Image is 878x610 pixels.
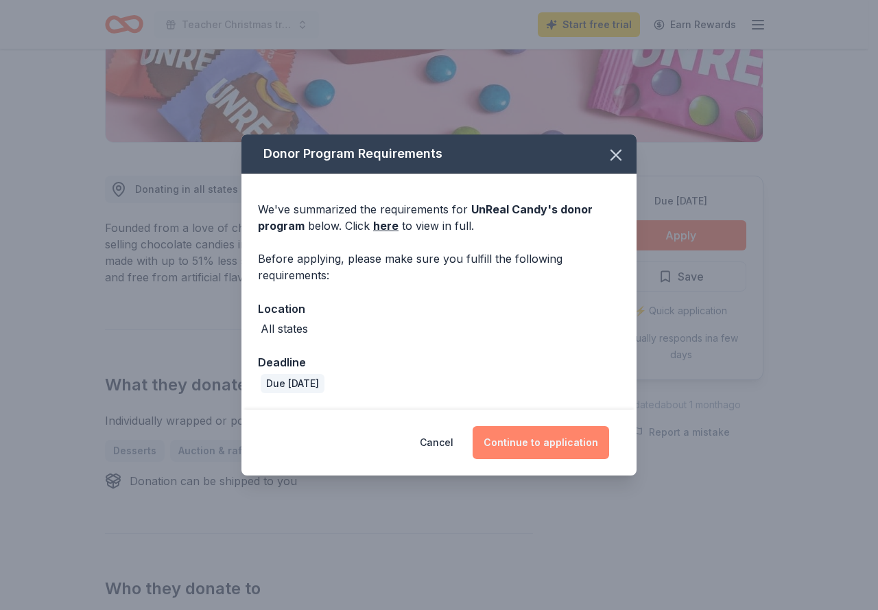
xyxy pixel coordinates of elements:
div: Location [258,300,620,318]
div: All states [261,320,308,337]
div: We've summarized the requirements for below. Click to view in full. [258,201,620,234]
div: Deadline [258,353,620,371]
button: Cancel [420,426,453,459]
div: Due [DATE] [261,374,324,393]
div: Before applying, please make sure you fulfill the following requirements: [258,250,620,283]
a: here [373,218,399,234]
button: Continue to application [473,426,609,459]
div: Donor Program Requirements [241,134,637,174]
